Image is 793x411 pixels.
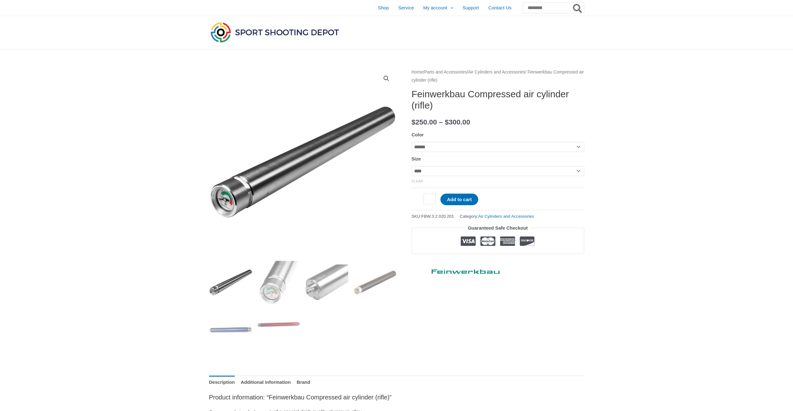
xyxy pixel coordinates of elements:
nav: Breadcrumb [412,68,584,84]
span: SKU: [412,212,454,220]
a: Home [412,70,423,74]
label: Color [412,132,424,137]
a: Brand [297,376,310,389]
span: – [439,118,443,126]
img: Feinwerkbau Compressed air cylinder [209,261,253,304]
img: Feinwerkbau Compressed air cylinder [209,68,397,256]
h4: Product information: “Feinwerkbau Compressed air cylinder (rifle)” [209,393,584,401]
a: Description [209,376,235,389]
span: FBW.3.2.020.201 [421,214,454,219]
img: Feinwerkbau Compressed air cylinder (rifle) - Image 3 [305,261,349,304]
label: Size [412,156,421,161]
img: Feinwerkbau Compressed air cylinder (rifle) - Image 2 [257,261,300,304]
legend: Guaranteed Safe Checkout [465,224,530,232]
img: Feinwerkbau Compressed air cylinder (rifle) - Image 5 [209,309,253,352]
span: $ [445,118,449,126]
a: View full-screen image gallery [381,73,392,84]
a: Parts and Accessories [424,70,467,74]
h1: Feinwerkbau Compressed air cylinder (rifle) [412,89,584,111]
a: Air Cylinders and Accessories [468,70,525,74]
button: Add to cart [440,194,478,205]
img: Feinwerkbau Compressed air cylinder (rifle) - Image 4 [353,261,397,304]
input: Product quantity [424,194,436,205]
bdi: 300.00 [445,118,470,126]
img: Feinwerkbau Compressed air cylinder (rifle) - Image 6 [257,309,300,352]
bdi: 250.00 [412,118,437,126]
img: Sport Shooting Depot [209,21,340,44]
span: $ [412,118,416,126]
button: Search [572,3,584,13]
a: Clear options [412,179,424,183]
a: Feinwerkbau [412,263,505,277]
a: Additional information [241,376,291,389]
a: Air Cylinders and Accessories [478,214,534,219]
span: Category: [460,212,534,220]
